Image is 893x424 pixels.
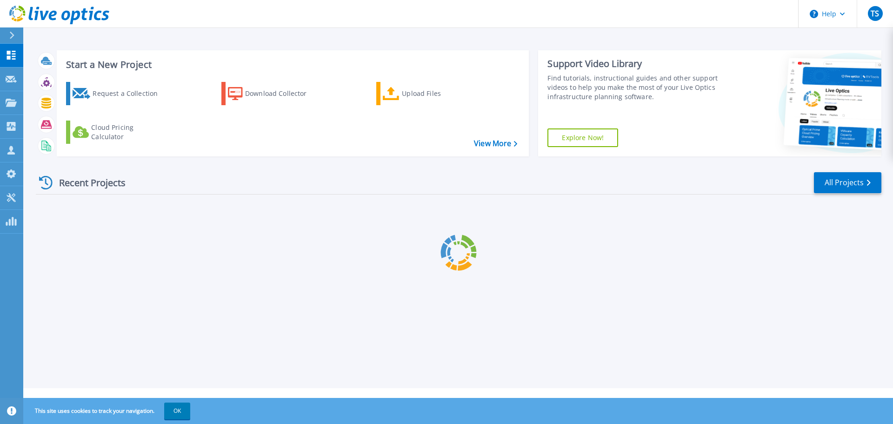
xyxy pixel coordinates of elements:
[36,171,138,194] div: Recent Projects
[814,172,881,193] a: All Projects
[66,121,170,144] a: Cloud Pricing Calculator
[547,58,722,70] div: Support Video Library
[221,82,325,105] a: Download Collector
[871,10,879,17] span: TS
[66,82,170,105] a: Request a Collection
[66,60,517,70] h3: Start a New Project
[402,84,476,103] div: Upload Files
[26,403,190,419] span: This site uses cookies to track your navigation.
[376,82,480,105] a: Upload Files
[547,128,618,147] a: Explore Now!
[245,84,320,103] div: Download Collector
[164,403,190,419] button: OK
[91,123,166,141] div: Cloud Pricing Calculator
[547,74,722,101] div: Find tutorials, instructional guides and other support videos to help you make the most of your L...
[93,84,167,103] div: Request a Collection
[474,139,517,148] a: View More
